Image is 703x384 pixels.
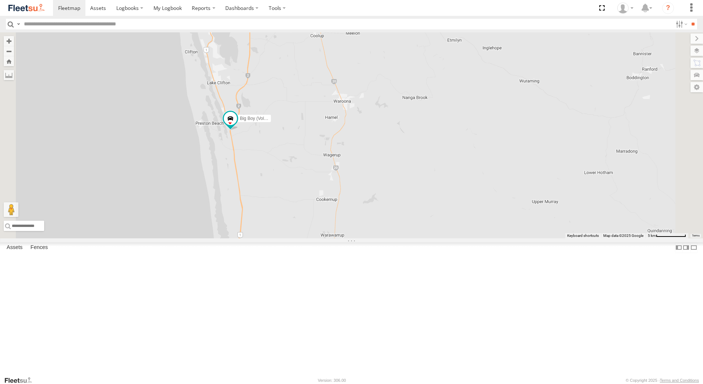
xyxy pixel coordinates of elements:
[4,202,18,217] button: Drag Pegman onto the map to open Street View
[615,3,636,14] div: Ben Barnes-Gott
[567,233,599,238] button: Keyboard shortcuts
[675,242,682,253] label: Dock Summary Table to the Left
[646,233,688,238] button: Map scale: 5 km per 78 pixels
[662,2,674,14] i: ?
[603,234,643,238] span: Map data ©2025 Google
[690,242,697,253] label: Hide Summary Table
[4,36,14,46] button: Zoom in
[660,378,699,383] a: Terms and Conditions
[3,242,26,253] label: Assets
[4,70,14,80] label: Measure
[648,234,656,238] span: 5 km
[673,19,689,29] label: Search Filter Options
[4,46,14,56] button: Zoom out
[4,377,38,384] a: Visit our Website
[27,242,52,253] label: Fences
[690,82,703,92] label: Map Settings
[626,378,699,383] div: © Copyright 2025 -
[4,56,14,66] button: Zoom Home
[240,116,345,121] span: Big Boy (Volvo 450) [PERSON_NAME] 0492 170 732
[318,378,346,383] div: Version: 306.00
[15,19,21,29] label: Search Query
[692,234,700,237] a: Terms (opens in new tab)
[7,3,46,13] img: fleetsu-logo-horizontal.svg
[682,242,690,253] label: Dock Summary Table to the Right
